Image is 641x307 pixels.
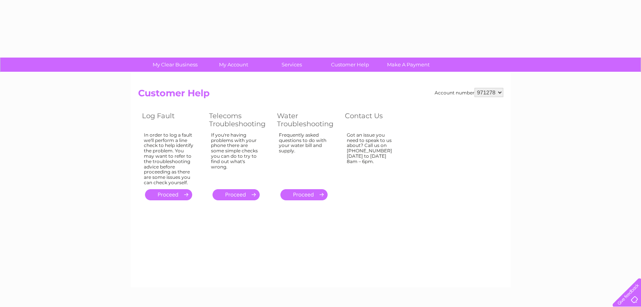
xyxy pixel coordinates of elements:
[280,189,328,200] a: .
[138,88,503,102] h2: Customer Help
[213,189,260,200] a: .
[260,58,323,72] a: Services
[435,88,503,97] div: Account number
[273,110,341,130] th: Water Troubleshooting
[144,132,194,185] div: In order to log a fault we'll perform a line check to help identify the problem. You may want to ...
[205,110,273,130] th: Telecoms Troubleshooting
[318,58,382,72] a: Customer Help
[138,110,205,130] th: Log Fault
[202,58,265,72] a: My Account
[211,132,262,182] div: If you're having problems with your phone there are some simple checks you can do to try to find ...
[145,189,192,200] a: .
[347,132,397,182] div: Got an issue you need to speak to us about? Call us on [PHONE_NUMBER] [DATE] to [DATE] 8am – 6pm.
[143,58,207,72] a: My Clear Business
[341,110,408,130] th: Contact Us
[279,132,330,182] div: Frequently asked questions to do with your water bill and supply.
[377,58,440,72] a: Make A Payment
